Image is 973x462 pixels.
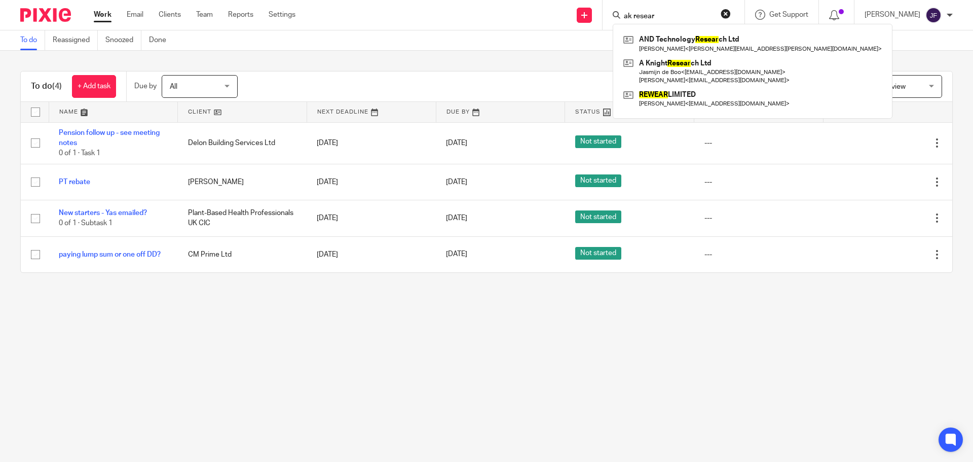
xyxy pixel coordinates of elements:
[31,81,62,92] h1: To do
[769,11,808,18] span: Get Support
[59,179,90,186] a: PT rebate
[159,10,181,20] a: Clients
[307,236,436,272] td: [DATE]
[307,122,436,164] td: [DATE]
[446,215,467,222] span: [DATE]
[307,164,436,200] td: [DATE]
[20,30,45,50] a: To do
[105,30,141,50] a: Snoozed
[59,220,113,227] span: 0 of 1 · Subtask 1
[623,12,714,21] input: Search
[704,213,813,223] div: ---
[575,210,621,223] span: Not started
[446,139,467,147] span: [DATE]
[52,82,62,90] span: (4)
[59,209,147,217] a: New starters - Yas emailed?
[59,129,160,147] a: Pension follow up - see meeting notes
[307,200,436,236] td: [DATE]
[721,9,731,19] button: Clear
[53,30,98,50] a: Reassigned
[178,122,307,164] td: Delon Building Services Ltd
[170,83,177,90] span: All
[59,150,100,157] span: 0 of 1 · Task 1
[446,251,467,258] span: [DATE]
[228,10,253,20] a: Reports
[196,10,213,20] a: Team
[20,8,71,22] img: Pixie
[704,138,813,148] div: ---
[269,10,295,20] a: Settings
[178,236,307,272] td: CM Prime Ltd
[446,179,467,186] span: [DATE]
[59,251,161,258] a: paying lump sum or one off DD?
[94,10,111,20] a: Work
[575,247,621,260] span: Not started
[704,177,813,187] div: ---
[575,174,621,187] span: Not started
[72,75,116,98] a: + Add task
[925,7,942,23] img: svg%3E
[134,81,157,91] p: Due by
[127,10,143,20] a: Email
[865,10,920,20] p: [PERSON_NAME]
[149,30,174,50] a: Done
[178,200,307,236] td: Plant-Based Health Professionals UK CIC
[178,164,307,200] td: [PERSON_NAME]
[575,135,621,148] span: Not started
[704,250,813,260] div: ---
